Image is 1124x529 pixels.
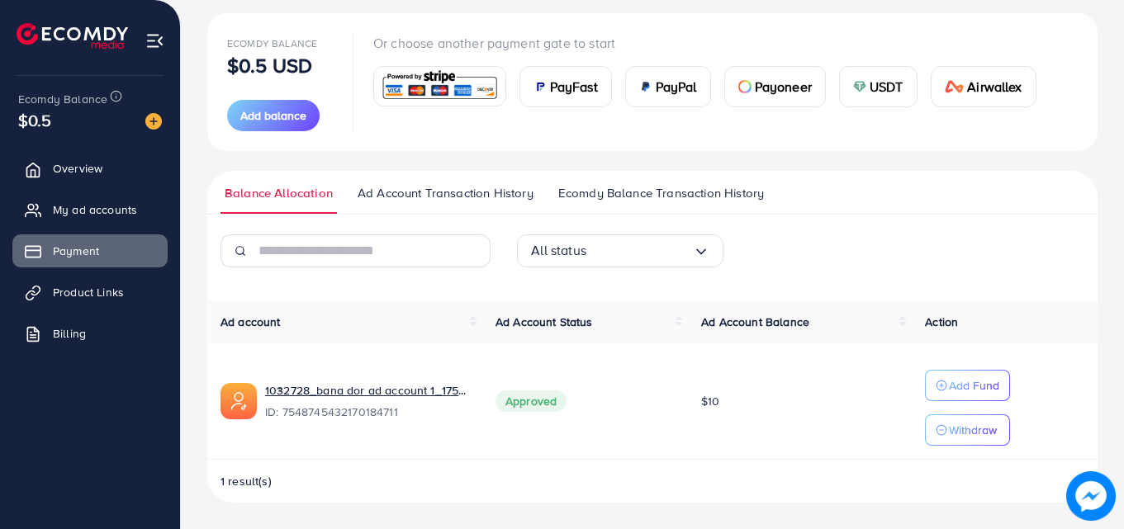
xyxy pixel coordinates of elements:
span: Ecomdy Balance [227,36,317,50]
a: My ad accounts [12,193,168,226]
span: $10 [701,393,719,409]
img: card [639,80,652,93]
img: card [379,68,500,104]
span: All status [531,238,586,263]
span: Ad Account Transaction History [358,184,534,202]
button: Add balance [227,100,320,131]
p: Withdraw [949,420,997,440]
span: ID: 7548745432170184711 [265,404,469,420]
a: cardPayFast [519,66,612,107]
a: cardUSDT [839,66,918,107]
span: My ad accounts [53,201,137,218]
img: card [945,80,965,93]
span: 1 result(s) [221,473,272,489]
span: Overview [53,160,102,177]
img: menu [145,31,164,50]
span: Add balance [240,107,306,124]
span: PayPal [656,77,697,97]
span: Payment [53,243,99,259]
div: <span class='underline'>1032728_bana dor ad account 1_1757579407255</span></br>7548745432170184711 [265,382,469,420]
span: PayFast [550,77,598,97]
a: Payment [12,234,168,267]
span: Airwallex [967,77,1022,97]
span: Product Links [53,284,124,300]
span: Ecomdy Balance [18,91,107,107]
a: Billing [12,317,168,350]
span: Ad account [221,314,281,330]
p: Add Fund [949,375,999,395]
a: Overview [12,152,168,185]
img: card [853,80,866,93]
p: $0.5 USD [227,55,312,75]
span: Billing [53,325,86,342]
span: Ad Account Balance [701,314,809,330]
img: card [738,80,752,93]
button: Withdraw [925,414,1010,446]
button: Add Fund [925,370,1010,401]
img: card [534,80,547,93]
a: card [373,66,506,106]
a: 1032728_bana dor ad account 1_1757579407255 [265,382,469,399]
img: ic-ads-acc.e4c84228.svg [221,383,257,419]
span: Action [925,314,958,330]
p: Or choose another payment gate to start [373,33,1050,53]
span: USDT [870,77,903,97]
span: Ecomdy Balance Transaction History [558,184,764,202]
span: Balance Allocation [225,184,333,202]
input: Search for option [586,238,693,263]
span: $0.5 [18,108,52,132]
a: cardAirwallex [931,66,1036,107]
img: image [145,113,162,130]
a: Product Links [12,276,168,309]
span: Payoneer [755,77,812,97]
span: Approved [496,390,567,412]
a: cardPayoneer [724,66,826,107]
img: logo [17,23,128,49]
div: Search for option [517,234,723,267]
img: image [1066,471,1116,521]
span: Ad Account Status [496,314,593,330]
a: cardPayPal [625,66,711,107]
